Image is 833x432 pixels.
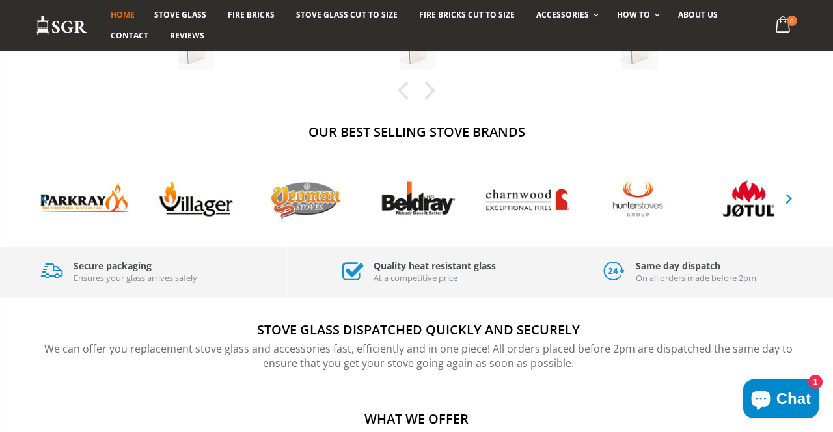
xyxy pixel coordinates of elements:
[286,5,407,25] a: Stove Glass Cut To Size
[39,321,797,338] h2: Stove Glass Dispatched Quickly and securely
[144,5,216,25] a: Stove Glass
[668,5,728,25] a: About us
[101,25,158,46] a: Contact
[536,9,589,20] span: Accessories
[621,33,658,70] img: Gloworm Opus (Main Panel) Stove Glass - 430mm x 271mm
[178,33,214,70] img: Contura Consort 51L Stove Glass - 330 x 366
[39,342,797,371] p: We can offer you replacement stove glass and accessories fast, efficiently and in one piece! All ...
[154,9,206,20] span: Stove Glass
[111,30,148,41] span: Contact
[771,13,797,38] a: 0
[526,5,605,25] a: Accessories
[170,30,204,41] span: Reviews
[228,9,275,20] span: Fire Bricks
[636,272,756,284] p: On all orders made before 2pm
[111,9,135,20] span: Home
[74,260,197,272] h3: Secure packaging
[36,410,797,427] h2: What we offer
[218,5,284,25] a: Fire Bricks
[74,272,197,284] p: Ensures your glass arrives safely
[101,5,144,25] a: Home
[607,5,666,25] a: How To
[296,9,397,20] span: Stove Glass Cut To Size
[678,9,718,20] span: About us
[400,33,436,70] img: Pevex Bohemia X30 Cube Ecodesign Stove Glass - 255mm x 282mm
[787,16,797,26] span: 0
[374,260,496,272] h3: Quality heat resistant glass
[409,5,525,25] a: Fire Bricks Cut To Size
[419,9,515,20] span: Fire Bricks Cut To Size
[617,9,650,20] span: How To
[36,123,797,141] h2: Our Best Selling Stove Brands
[160,25,214,46] a: Reviews
[36,15,88,36] img: Stove Glass Replacement
[374,272,496,284] p: At a competitive price
[636,260,756,272] h3: Same day dispatch
[739,379,823,422] inbox-online-store-chat: Shopify online store chat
